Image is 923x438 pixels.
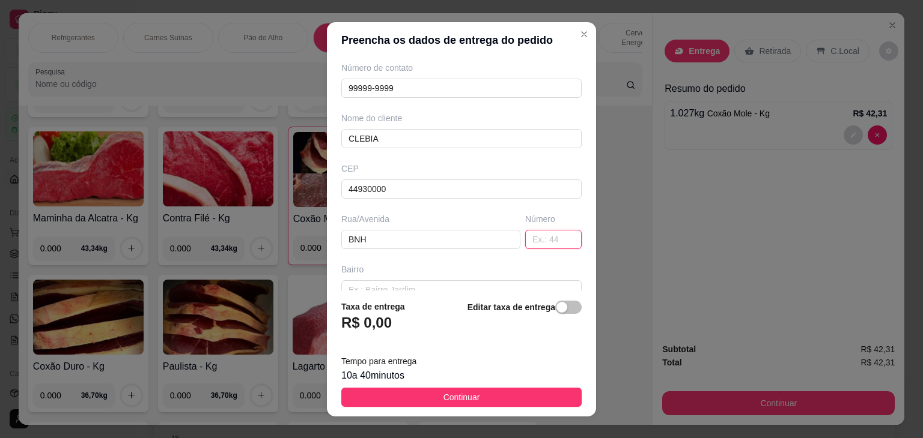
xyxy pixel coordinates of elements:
div: Número de contato [341,62,582,74]
h3: R$ 0,00 [341,313,392,332]
input: Ex.: (11) 9 8888-9999 [341,79,582,98]
input: Ex.: 00000-000 [341,179,582,199]
strong: Editar taxa de entrega [468,302,555,312]
div: Rua/Avenida [341,213,520,225]
input: Ex.: João da Silva [341,129,582,148]
div: Nome do cliente [341,112,582,124]
div: Número [525,213,582,225]
span: Continuar [443,391,480,404]
header: Preencha os dados de entrega do pedido [327,22,596,58]
input: Ex.: 44 [525,230,582,249]
div: 10 a 40 minutos [341,368,582,383]
div: CEP [341,163,582,175]
button: Continuar [341,388,582,407]
strong: Taxa de entrega [341,302,405,311]
input: Ex.: Bairro Jardim [341,280,582,299]
button: Close [574,25,594,44]
input: Ex.: Rua Oscar Freire [341,230,520,249]
div: Bairro [341,263,582,275]
span: Tempo para entrega [341,356,416,366]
